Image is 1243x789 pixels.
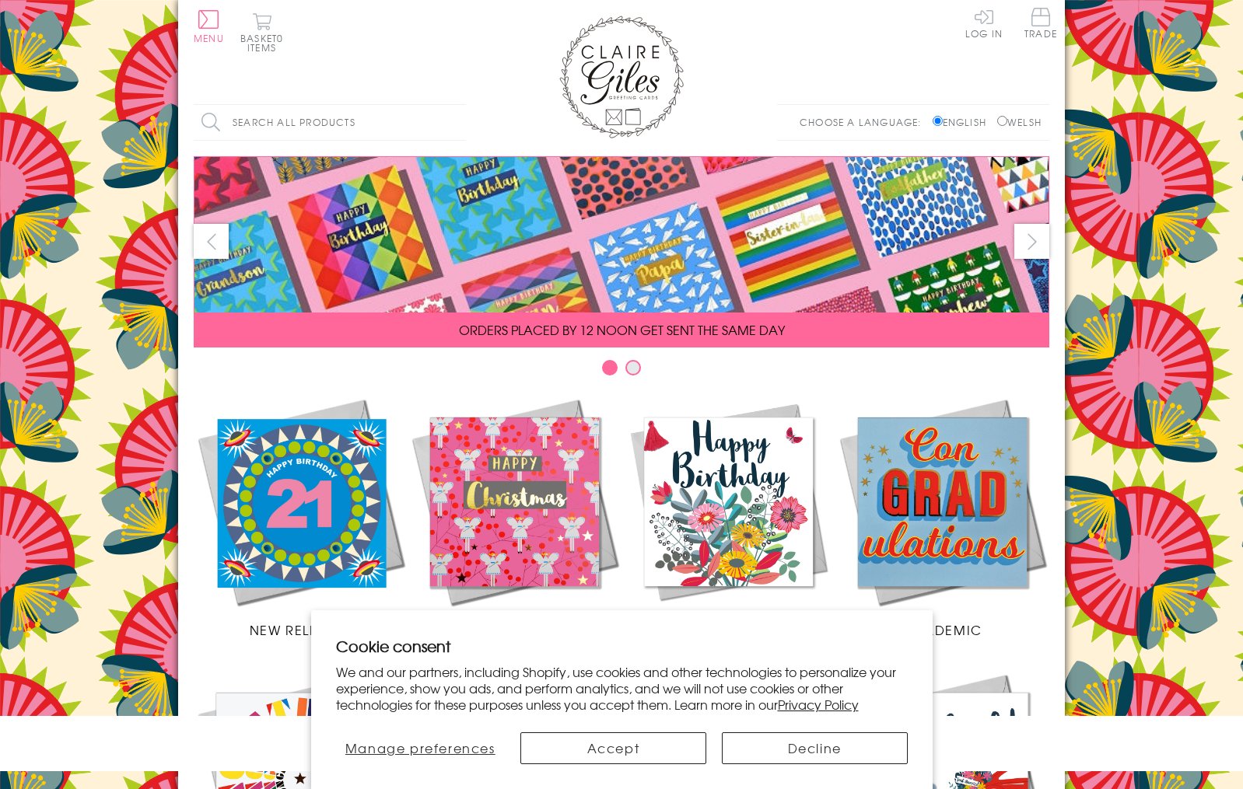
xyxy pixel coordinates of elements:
[194,224,229,259] button: prev
[1024,8,1057,38] span: Trade
[459,320,785,339] span: ORDERS PLACED BY 12 NOON GET SENT THE SAME DAY
[520,732,706,764] button: Accept
[194,10,224,43] button: Menu
[722,732,908,764] button: Decline
[902,620,982,639] span: Academic
[835,395,1049,639] a: Academic
[997,115,1042,129] label: Welsh
[194,395,408,639] a: New Releases
[602,360,618,375] button: Carousel Page 1 (Current Slide)
[450,105,466,140] input: Search
[933,115,994,129] label: English
[800,115,930,129] p: Choose a language:
[194,31,224,45] span: Menu
[250,620,352,639] span: New Releases
[240,12,283,52] button: Basket0 items
[933,116,943,126] input: English
[621,395,835,639] a: Birthdays
[336,635,908,657] h2: Cookie consent
[247,31,283,54] span: 0 items
[336,732,506,764] button: Manage preferences
[965,8,1003,38] a: Log In
[1024,8,1057,41] a: Trade
[997,116,1007,126] input: Welsh
[625,360,641,375] button: Carousel Page 2
[559,16,684,138] img: Claire Giles Greetings Cards
[336,664,908,712] p: We and our partners, including Shopify, use cookies and other technologies to personalize your ex...
[408,395,621,639] a: Christmas
[194,105,466,140] input: Search all products
[1014,224,1049,259] button: next
[778,695,859,714] a: Privacy Policy
[194,359,1049,383] div: Carousel Pagination
[345,738,495,757] span: Manage preferences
